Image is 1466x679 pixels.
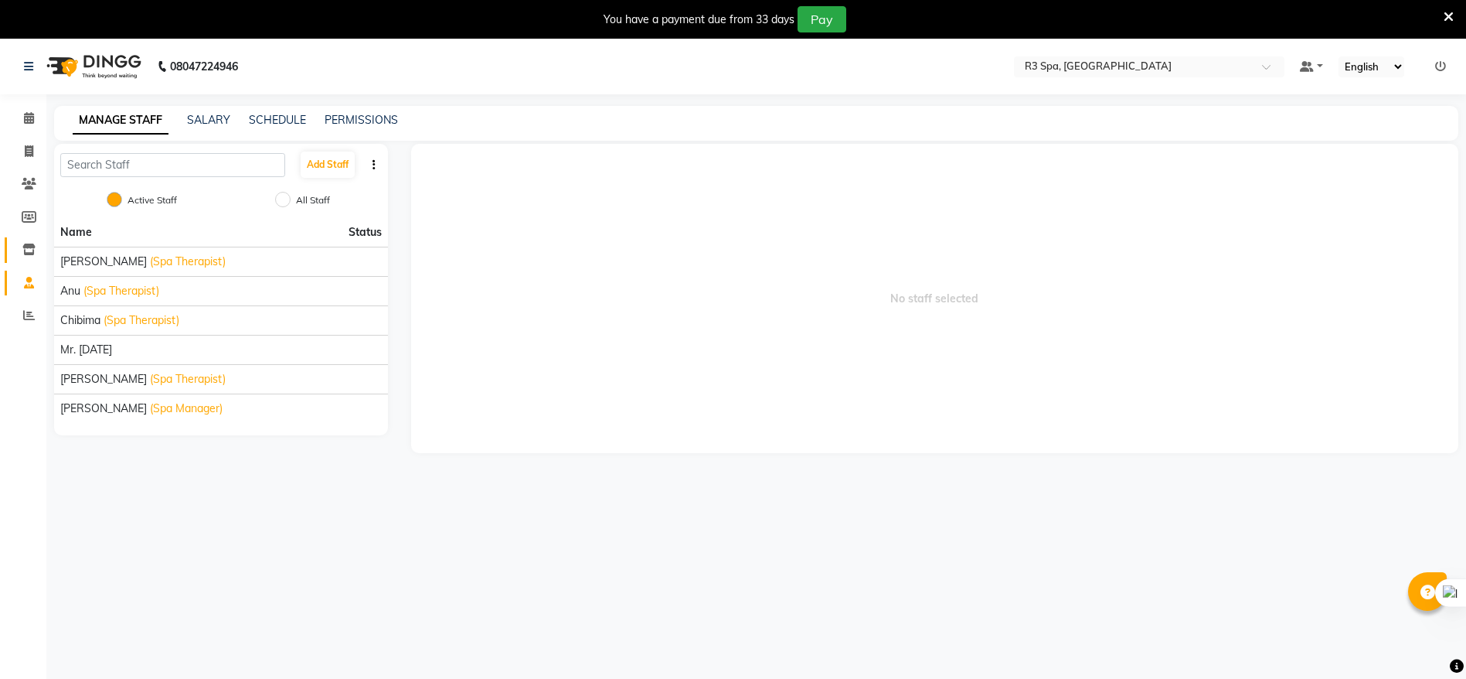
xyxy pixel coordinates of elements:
span: [PERSON_NAME] [60,254,147,270]
label: All Staff [296,193,330,207]
button: Add Staff [301,152,355,178]
span: No staff selected [411,144,1458,453]
div: You have a payment due from 33 days [604,12,794,28]
span: (Spa Therapist) [104,312,179,329]
button: Pay [798,6,846,32]
label: Active Staff [128,193,177,207]
span: (Spa Manager) [150,401,223,417]
a: SALARY [187,113,230,127]
a: SCHEDULE [249,113,306,127]
img: logo [39,45,145,88]
span: (Spa Therapist) [83,283,159,299]
input: Search Staff [60,153,285,177]
span: (Spa Therapist) [150,371,226,387]
a: PERMISSIONS [325,113,398,127]
span: [PERSON_NAME] [60,401,147,417]
span: Name [60,225,92,239]
span: [PERSON_NAME] [60,371,147,387]
a: MANAGE STAFF [73,107,168,135]
span: Mr. [DATE] [60,342,112,358]
span: Status [349,224,382,241]
b: 08047224946 [170,45,238,88]
span: Chibima [60,312,100,329]
span: Anu [60,283,80,299]
span: (Spa Therapist) [150,254,226,270]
